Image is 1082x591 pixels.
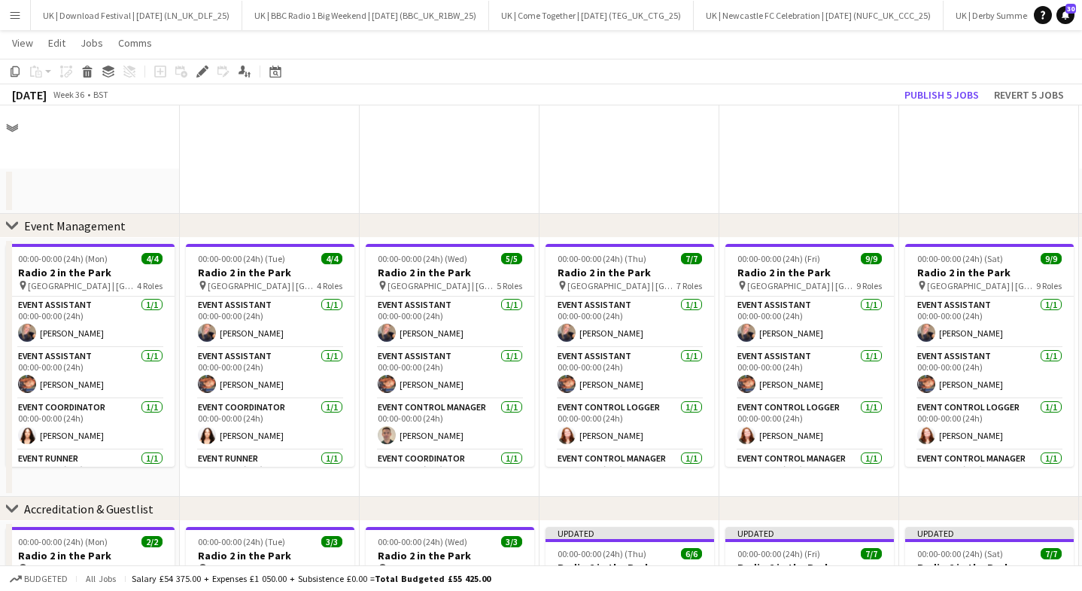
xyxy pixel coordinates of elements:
[725,450,894,501] app-card-role: Event Control Manager1/100:00-00:00 (24h)
[546,244,714,467] app-job-card: 00:00-00:00 (24h) (Thu)7/7Radio 2 in the Park [GEOGRAPHIC_DATA] | [GEOGRAPHIC_DATA], [GEOGRAPHIC_...
[24,501,153,516] div: Accreditation & Guestlist
[208,280,317,291] span: [GEOGRAPHIC_DATA] | [GEOGRAPHIC_DATA], [GEOGRAPHIC_DATA]
[1041,548,1062,559] span: 7/7
[198,536,285,547] span: 00:00-00:00 (24h) (Tue)
[725,399,894,450] app-card-role: Event Control Logger1/100:00-00:00 (24h)[PERSON_NAME]
[118,36,152,50] span: Comms
[905,348,1074,399] app-card-role: Event Assistant1/100:00-00:00 (24h)[PERSON_NAME]
[856,280,882,291] span: 9 Roles
[737,253,820,264] span: 00:00-00:00 (24h) (Fri)
[6,266,175,279] h3: Radio 2 in the Park
[737,548,820,559] span: 00:00-00:00 (24h) (Fri)
[497,280,522,291] span: 5 Roles
[137,563,163,574] span: 2 Roles
[546,561,714,574] h3: Radio 2 in the Park
[48,36,65,50] span: Edit
[186,399,354,450] app-card-role: Event Coordinator1/100:00-00:00 (24h)[PERSON_NAME]
[905,450,1074,501] app-card-role: Event Control Manager1/100:00-00:00 (24h)
[6,297,175,348] app-card-role: Event Assistant1/100:00-00:00 (24h)[PERSON_NAME]
[186,549,354,562] h3: Radio 2 in the Park
[81,36,103,50] span: Jobs
[378,536,467,547] span: 00:00-00:00 (24h) (Wed)
[388,563,497,574] span: [GEOGRAPHIC_DATA] | [GEOGRAPHIC_DATA], [GEOGRAPHIC_DATA]
[375,573,491,584] span: Total Budgeted £55 425.00
[676,280,702,291] span: 7 Roles
[24,218,126,233] div: Event Management
[6,33,39,53] a: View
[905,561,1074,574] h3: Radio 2 in the Park
[917,548,1003,559] span: 00:00-00:00 (24h) (Sat)
[12,87,47,102] div: [DATE]
[366,549,534,562] h3: Radio 2 in the Park
[558,548,646,559] span: 00:00-00:00 (24h) (Thu)
[31,1,242,30] button: UK | Download Festival | [DATE] (LN_UK_DLF_25)
[366,348,534,399] app-card-role: Event Assistant1/100:00-00:00 (24h)[PERSON_NAME]
[1065,4,1076,14] span: 30
[501,536,522,547] span: 3/3
[681,253,702,264] span: 7/7
[112,33,158,53] a: Comms
[861,548,882,559] span: 7/7
[198,253,285,264] span: 00:00-00:00 (24h) (Tue)
[317,563,342,574] span: 3 Roles
[546,399,714,450] app-card-role: Event Control Logger1/100:00-00:00 (24h)[PERSON_NAME]
[186,348,354,399] app-card-role: Event Assistant1/100:00-00:00 (24h)[PERSON_NAME]
[366,450,534,501] app-card-role: Event Coordinator1/100:00-00:00 (24h)
[18,536,108,547] span: 00:00-00:00 (24h) (Mon)
[6,244,175,467] app-job-card: 00:00-00:00 (24h) (Mon)4/4Radio 2 in the Park [GEOGRAPHIC_DATA] | [GEOGRAPHIC_DATA], [GEOGRAPHIC_...
[861,253,882,264] span: 9/9
[501,253,522,264] span: 5/5
[546,348,714,399] app-card-role: Event Assistant1/100:00-00:00 (24h)[PERSON_NAME]
[747,280,856,291] span: [GEOGRAPHIC_DATA] | [GEOGRAPHIC_DATA], [GEOGRAPHIC_DATA]
[725,297,894,348] app-card-role: Event Assistant1/100:00-00:00 (24h)[PERSON_NAME]
[186,266,354,279] h3: Radio 2 in the Park
[546,297,714,348] app-card-role: Event Assistant1/100:00-00:00 (24h)[PERSON_NAME]
[378,253,467,264] span: 00:00-00:00 (24h) (Wed)
[905,297,1074,348] app-card-role: Event Assistant1/100:00-00:00 (24h)[PERSON_NAME]
[546,527,714,539] div: Updated
[321,536,342,547] span: 3/3
[6,399,175,450] app-card-role: Event Coordinator1/100:00-00:00 (24h)[PERSON_NAME]
[186,297,354,348] app-card-role: Event Assistant1/100:00-00:00 (24h)[PERSON_NAME]
[186,450,354,501] app-card-role: Event Runner1/100:00-00:00 (24h)
[42,33,71,53] a: Edit
[6,549,175,562] h3: Radio 2 in the Park
[1036,280,1062,291] span: 9 Roles
[1041,253,1062,264] span: 9/9
[489,1,694,30] button: UK | Come Together | [DATE] (TEG_UK_CTG_25)
[1056,6,1074,24] a: 30
[694,1,944,30] button: UK | Newcastle FC Celebration | [DATE] (NUFC_UK_CCC_25)
[927,280,1036,291] span: [GEOGRAPHIC_DATA] | [GEOGRAPHIC_DATA], [GEOGRAPHIC_DATA]
[725,244,894,467] app-job-card: 00:00-00:00 (24h) (Fri)9/9Radio 2 in the Park [GEOGRAPHIC_DATA] | [GEOGRAPHIC_DATA], [GEOGRAPHIC_...
[242,1,489,30] button: UK | BBC Radio 1 Big Weekend | [DATE] (BBC_UK_R1BW_25)
[28,563,137,574] span: [GEOGRAPHIC_DATA] | [GEOGRAPHIC_DATA], [GEOGRAPHIC_DATA]
[567,280,676,291] span: [GEOGRAPHIC_DATA] | [GEOGRAPHIC_DATA], [GEOGRAPHIC_DATA]
[546,266,714,279] h3: Radio 2 in the Park
[137,280,163,291] span: 4 Roles
[50,89,87,100] span: Week 36
[905,399,1074,450] app-card-role: Event Control Logger1/100:00-00:00 (24h)[PERSON_NAME]
[8,571,70,587] button: Budgeted
[558,253,646,264] span: 00:00-00:00 (24h) (Thu)
[24,574,68,584] span: Budgeted
[725,266,894,279] h3: Radio 2 in the Park
[898,85,985,105] button: Publish 5 jobs
[186,244,354,467] app-job-card: 00:00-00:00 (24h) (Tue)4/4Radio 2 in the Park [GEOGRAPHIC_DATA] | [GEOGRAPHIC_DATA], [GEOGRAPHIC_...
[12,36,33,50] span: View
[6,348,175,399] app-card-role: Event Assistant1/100:00-00:00 (24h)[PERSON_NAME]
[905,244,1074,467] app-job-card: 00:00-00:00 (24h) (Sat)9/9Radio 2 in the Park [GEOGRAPHIC_DATA] | [GEOGRAPHIC_DATA], [GEOGRAPHIC_...
[74,33,109,53] a: Jobs
[6,450,175,501] app-card-role: Event Runner1/100:00-00:00 (24h)
[132,573,491,584] div: Salary £54 375.00 + Expenses £1 050.00 + Subsistence £0.00 =
[905,527,1074,539] div: Updated
[141,536,163,547] span: 2/2
[28,280,137,291] span: [GEOGRAPHIC_DATA] | [GEOGRAPHIC_DATA], [GEOGRAPHIC_DATA]
[725,348,894,399] app-card-role: Event Assistant1/100:00-00:00 (24h)[PERSON_NAME]
[388,280,497,291] span: [GEOGRAPHIC_DATA] | [GEOGRAPHIC_DATA], [GEOGRAPHIC_DATA]
[905,266,1074,279] h3: Radio 2 in the Park
[497,563,522,574] span: 3 Roles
